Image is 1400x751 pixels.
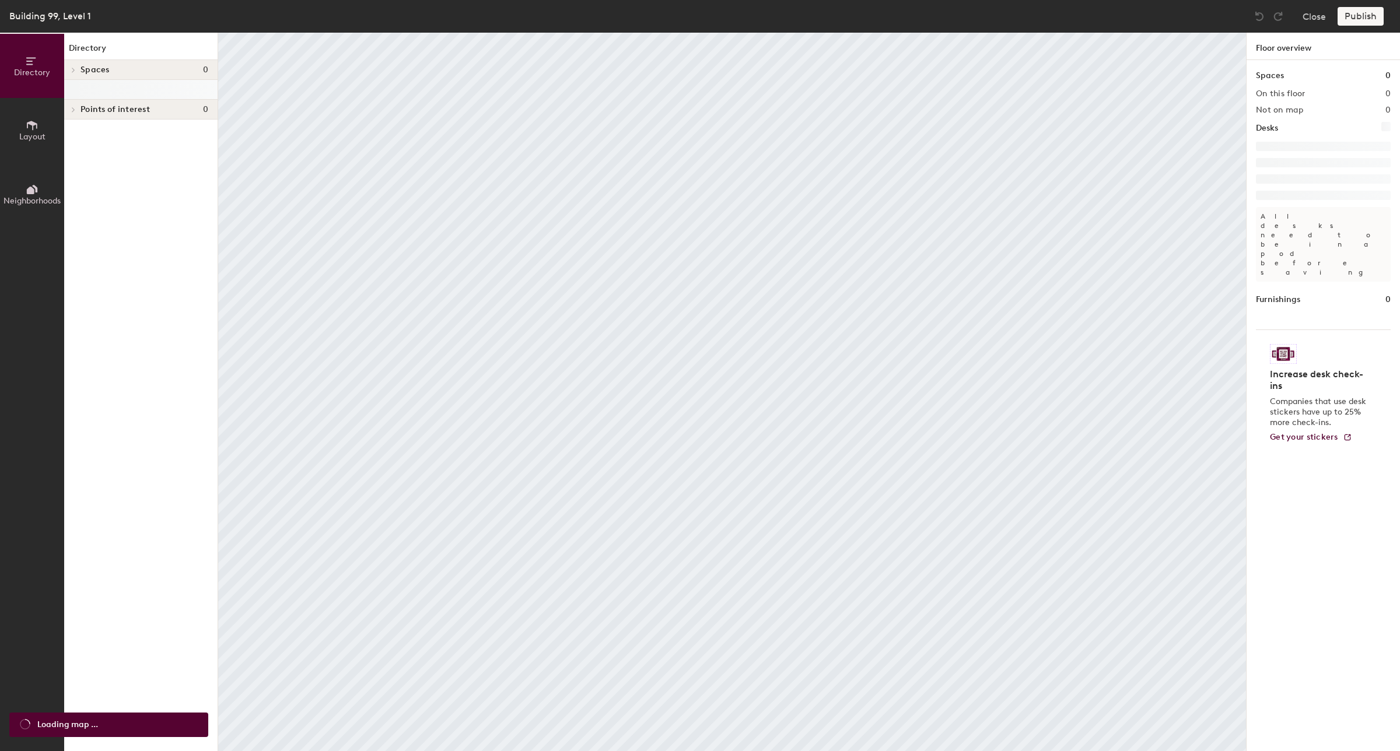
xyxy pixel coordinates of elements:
h1: Floor overview [1247,33,1400,60]
a: Get your stickers [1270,433,1352,443]
span: Neighborhoods [3,196,61,206]
h1: Desks [1256,122,1278,135]
h1: Directory [64,42,218,60]
span: Loading map ... [37,718,98,731]
img: Redo [1272,10,1284,22]
span: Get your stickers [1270,432,1338,442]
canvas: Map [218,33,1246,751]
button: Close [1303,7,1326,26]
img: Undo [1254,10,1265,22]
img: Sticker logo [1270,344,1297,364]
span: Layout [19,132,45,142]
div: Building 99, Level 1 [9,9,91,23]
h2: Not on map [1256,106,1303,115]
h1: Furnishings [1256,293,1300,306]
span: Spaces [80,65,110,75]
span: Points of interest [80,105,150,114]
p: All desks need to be in a pod before saving [1256,207,1391,282]
h2: 0 [1385,106,1391,115]
p: Companies that use desk stickers have up to 25% more check-ins. [1270,396,1370,428]
h1: Spaces [1256,69,1284,82]
span: 0 [203,65,208,75]
span: 0 [203,105,208,114]
h1: 0 [1385,293,1391,306]
h4: Increase desk check-ins [1270,369,1370,392]
h2: On this floor [1256,89,1305,99]
h1: 0 [1385,69,1391,82]
span: Directory [14,68,50,78]
h2: 0 [1385,89,1391,99]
